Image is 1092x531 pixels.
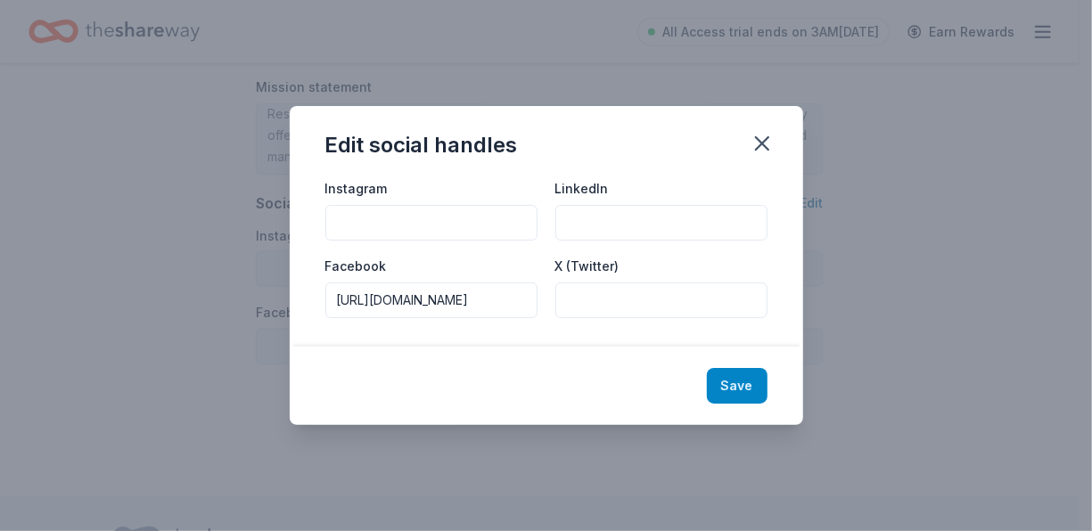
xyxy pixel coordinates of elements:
label: Instagram [325,180,388,198]
div: Edit social handles [325,131,518,159]
label: LinkedIn [555,180,609,198]
button: Save [707,368,768,404]
label: X (Twitter) [555,257,620,275]
label: Facebook [325,257,387,275]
